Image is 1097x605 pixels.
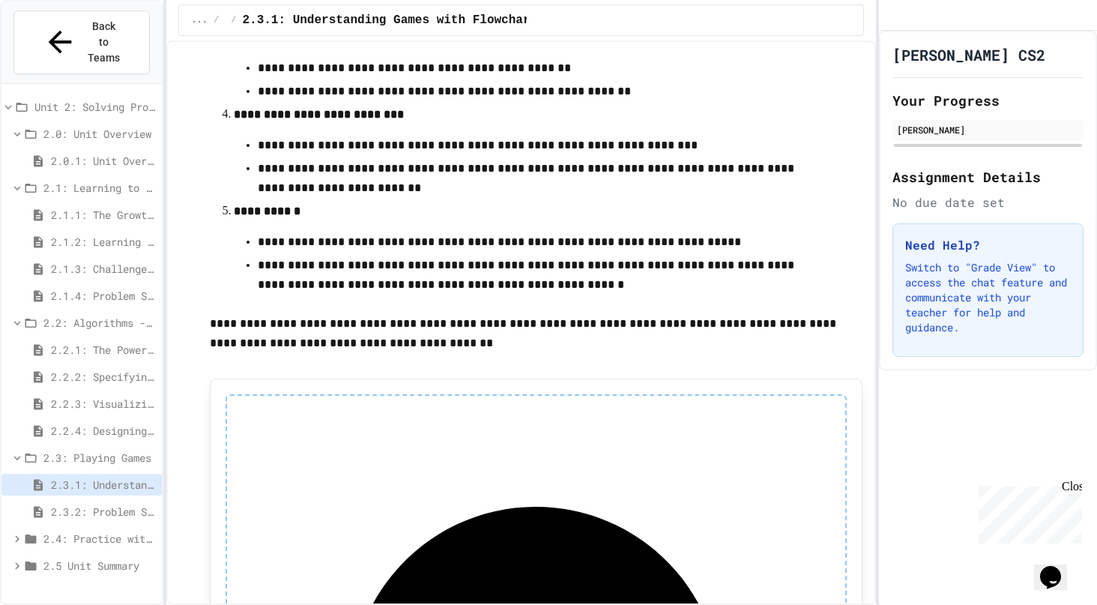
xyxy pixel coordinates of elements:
span: / [214,14,219,26]
div: [PERSON_NAME] [897,123,1079,136]
span: 2.1.3: Challenge Problem - The Bridge [51,261,156,277]
h2: Assignment Details [892,166,1084,187]
span: 2.2.4: Designing Flowcharts [51,423,156,439]
span: 2.5 Unit Summary [43,558,156,574]
h1: [PERSON_NAME] CS2 [892,44,1045,65]
span: 2.3.1: Understanding Games with Flowcharts [51,477,156,493]
span: 2.1: Learning to Solve Hard Problems [43,180,156,196]
span: 2.2: Algorithms - from Pseudocode to Flowcharts [43,315,156,331]
div: No due date set [892,193,1084,211]
span: 2.2.3: Visualizing Logic with Flowcharts [51,396,156,412]
span: 2.0.1: Unit Overview [51,153,156,169]
span: 2.3.1: Understanding Games with Flowcharts [242,11,544,29]
iframe: chat widget [1034,545,1082,590]
span: 2.3.2: Problem Solving Reflection [51,504,156,520]
span: ... [191,14,208,26]
span: Back to Teams [86,19,121,66]
span: Unit 2: Solving Problems in Computer Science [34,99,156,115]
p: Switch to "Grade View" to access the chat feature and communicate with your teacher for help and ... [905,260,1071,335]
span: 2.2.2: Specifying Ideas with Pseudocode [51,369,156,385]
iframe: chat widget [973,480,1082,544]
span: 2.2.1: The Power of Algorithms [51,342,156,358]
span: 2.1.2: Learning to Solve Hard Problems [51,234,156,250]
span: 2.3: Playing Games [43,450,156,466]
span: 2.1.4: Problem Solving Practice [51,288,156,304]
span: 2.0: Unit Overview [43,126,156,142]
h3: Need Help? [905,236,1071,254]
span: / [231,14,236,26]
h2: Your Progress [892,90,1084,111]
span: 2.4: Practice with Algorithms [43,531,156,547]
span: 2.1.1: The Growth Mindset [51,207,156,223]
button: Back to Teams [13,10,150,74]
div: Chat with us now!Close [6,6,103,95]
